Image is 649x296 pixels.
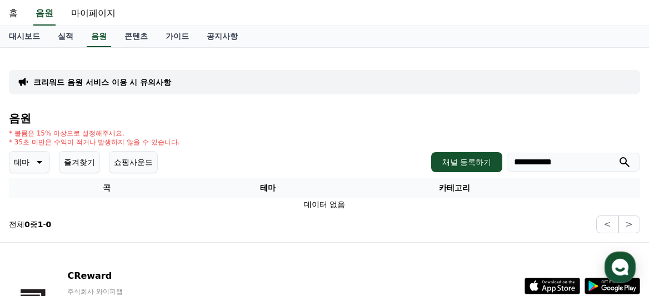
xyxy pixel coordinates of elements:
strong: 1 [38,220,43,229]
a: 설정 [143,204,213,232]
button: 채널 등록하기 [431,152,502,172]
p: * 볼륨은 15% 이상으로 설정해주세요. [9,129,180,138]
button: 테마 [9,151,50,173]
td: 데이터 없음 [9,198,640,211]
p: 테마 [14,154,29,170]
a: 홈 [3,204,73,232]
h4: 음원 [9,112,640,124]
button: 즐겨찾기 [59,151,100,173]
strong: 0 [46,220,52,229]
th: 곡 [9,178,204,198]
button: > [618,215,640,233]
p: 전체 중 - [9,219,51,230]
a: 공지사항 [198,26,247,47]
a: 마이페이지 [62,2,124,26]
a: 음원 [87,26,111,47]
a: 콘텐츠 [116,26,157,47]
th: 카테고리 [332,178,578,198]
p: CReward [67,269,203,283]
a: 음원 [33,2,56,26]
a: 실적 [49,26,82,47]
span: 설정 [172,220,185,229]
a: 가이드 [157,26,198,47]
button: < [596,215,618,233]
strong: 0 [24,220,30,229]
a: 크리워드 음원 서비스 이용 시 유의사항 [33,77,171,88]
button: 쇼핑사운드 [109,151,158,173]
a: 대화 [73,204,143,232]
p: * 35초 미만은 수익이 적거나 발생하지 않을 수 있습니다. [9,138,180,147]
p: 주식회사 와이피랩 [67,287,203,296]
span: 대화 [102,221,115,230]
th: 테마 [204,178,332,198]
span: 홈 [35,220,42,229]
